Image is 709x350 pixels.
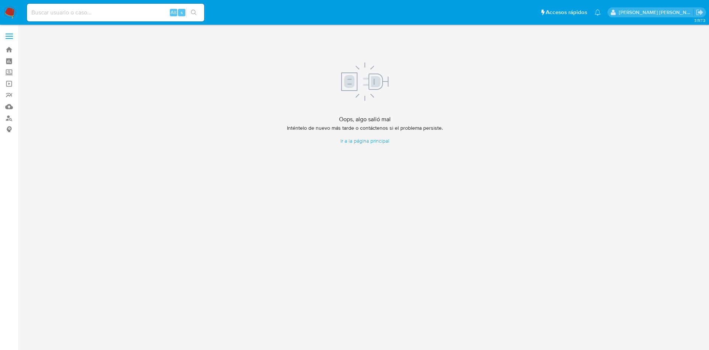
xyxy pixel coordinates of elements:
[619,9,693,16] p: sandra.helbardt@mercadolibre.com
[27,8,204,17] input: Buscar usuario o caso...
[287,125,443,132] p: Inténtelo de nuevo más tarde o contáctenos si el problema persiste.
[186,7,201,18] button: search-icon
[546,9,587,16] span: Accesos rápidos
[181,9,183,16] span: s
[171,9,177,16] span: Alt
[287,137,443,145] a: Ir a la página principal
[595,9,601,16] a: Notificaciones
[287,116,443,123] h4: Oops, algo salió mal
[696,9,703,16] a: Salir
